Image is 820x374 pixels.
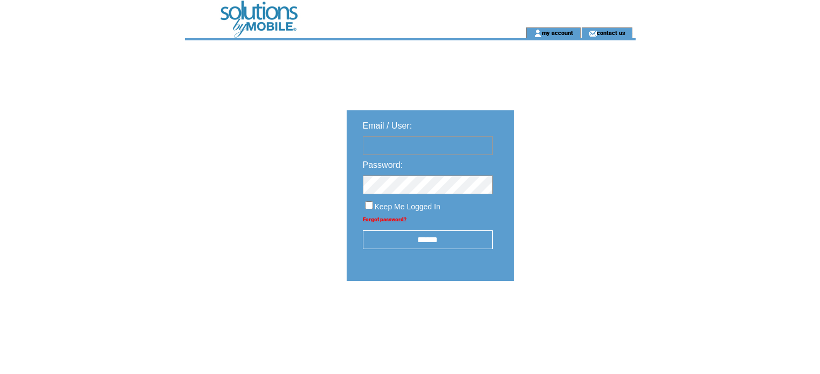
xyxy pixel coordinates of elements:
span: Email / User: [363,121,412,130]
img: transparent.png [545,308,599,321]
a: contact us [597,29,625,36]
a: my account [542,29,573,36]
a: Forgot password? [363,216,406,222]
img: contact_us_icon.gif [589,29,597,38]
span: Keep Me Logged In [375,202,440,211]
span: Password: [363,160,403,170]
img: account_icon.gif [534,29,542,38]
